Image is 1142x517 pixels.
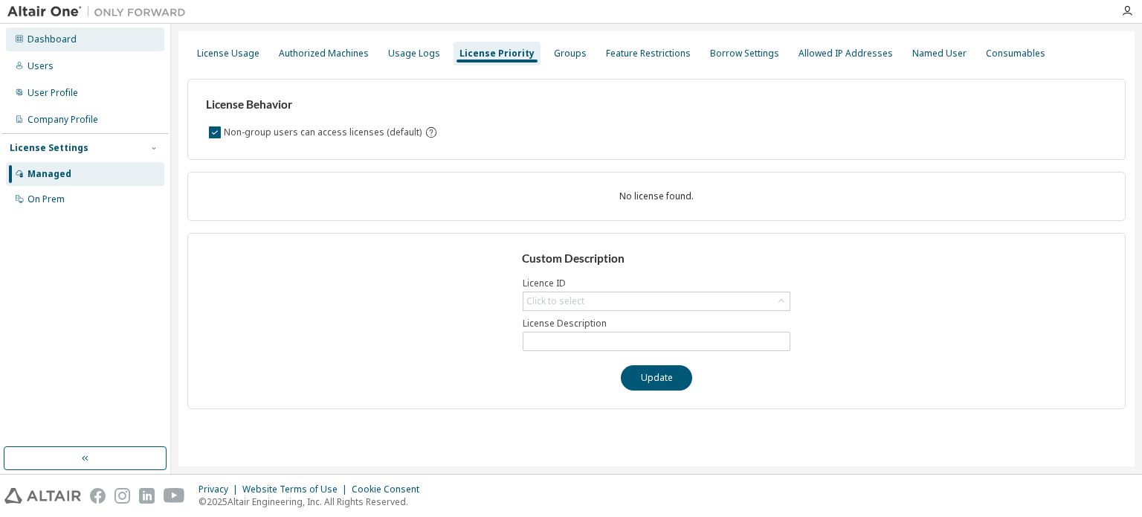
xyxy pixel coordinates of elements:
img: facebook.svg [90,488,106,504]
div: Dashboard [28,33,77,45]
label: Non-group users can access licenses (default) [224,123,425,141]
div: No license found. [206,190,1107,202]
div: Authorized Machines [279,48,369,60]
div: User Profile [28,87,78,99]
label: Licence ID [523,277,790,289]
p: © 2025 Altair Engineering, Inc. All Rights Reserved. [199,495,428,508]
div: Cookie Consent [352,484,428,495]
div: Company Profile [28,114,98,126]
img: linkedin.svg [139,488,155,504]
div: Usage Logs [388,48,440,60]
img: youtube.svg [164,488,185,504]
button: Update [621,365,692,391]
div: Click to select [523,292,790,310]
img: instagram.svg [114,488,130,504]
div: License Usage [197,48,259,60]
div: License Priority [459,48,535,60]
img: Altair One [7,4,193,19]
div: Consumables [986,48,1045,60]
label: License Description [523,318,790,330]
div: Users [28,60,54,72]
h3: Custom Description [522,251,792,266]
h3: License Behavior [206,97,436,112]
div: Named User [912,48,967,60]
div: Managed [28,168,71,180]
img: altair_logo.svg [4,488,81,504]
div: Website Terms of Use [242,484,352,495]
div: Feature Restrictions [606,48,691,60]
div: On Prem [28,193,65,205]
div: Borrow Settings [710,48,779,60]
div: Groups [554,48,587,60]
div: Allowed IP Addresses [799,48,893,60]
div: Click to select [526,295,584,307]
svg: By default any user not assigned to any group can access any license. Turn this setting off to di... [425,126,438,139]
div: License Settings [10,142,88,154]
div: Privacy [199,484,242,495]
